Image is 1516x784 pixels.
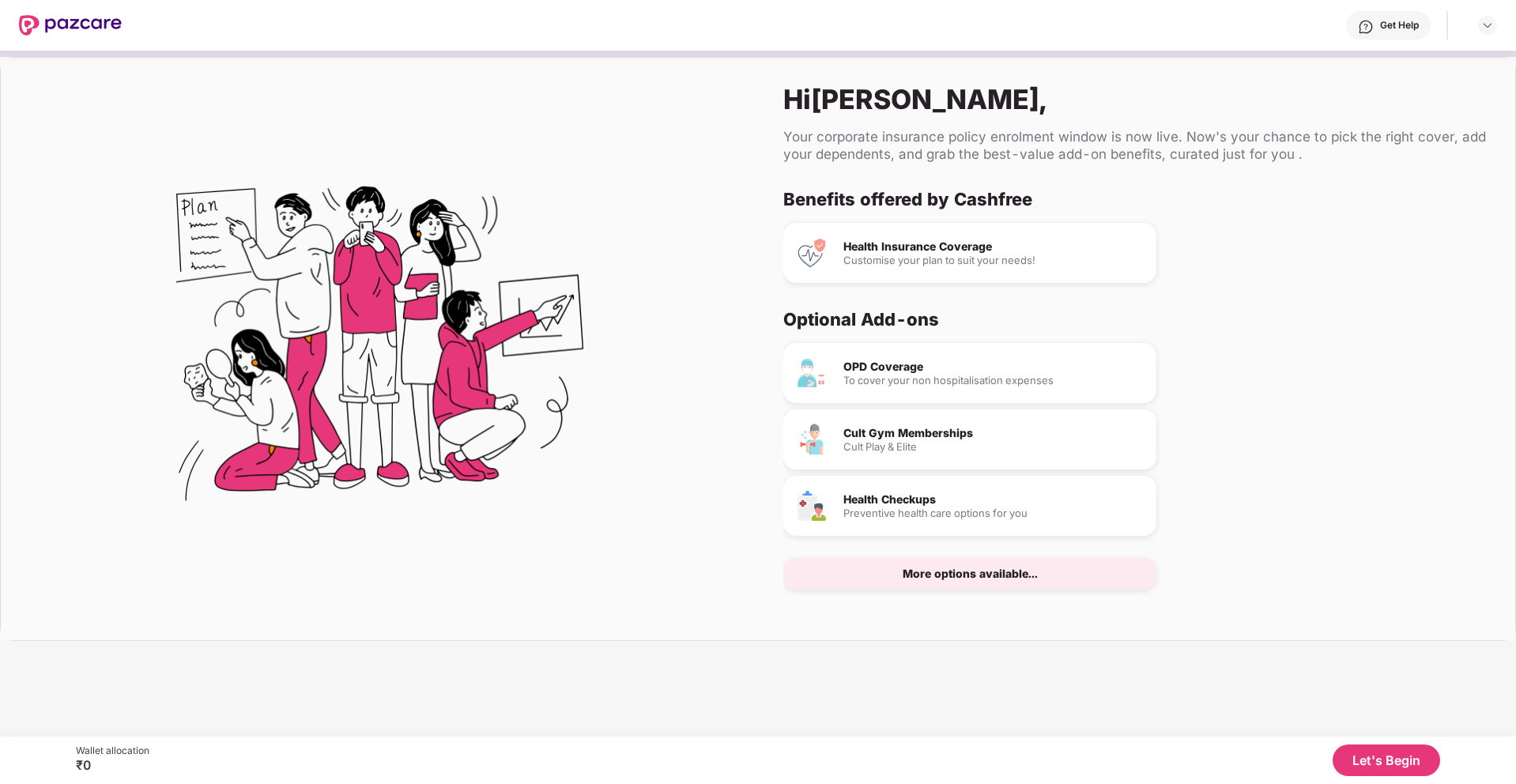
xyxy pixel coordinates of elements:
div: Get Help [1380,19,1419,32]
div: More options available... [903,568,1038,579]
div: Preventive health care options for you [843,508,1144,518]
div: OPD Coverage [843,361,1144,372]
div: ₹0 [76,757,149,773]
div: Customise your plan to suit your needs! [843,255,1144,266]
img: OPD Coverage [796,357,828,389]
img: Health Checkups [796,490,828,522]
div: Hi [PERSON_NAME] , [783,83,1490,115]
img: New Pazcare Logo [19,15,122,36]
div: Cult Play & Elite [843,442,1144,452]
img: Health Insurance Coverage [796,237,828,269]
div: Cult Gym Memberships [843,428,1144,439]
div: To cover your non hospitalisation expenses [843,375,1144,386]
div: Health Insurance Coverage [843,241,1144,252]
img: Cult Gym Memberships [796,424,828,455]
img: Flex Benefits Illustration [176,145,583,552]
img: svg+xml;base64,PHN2ZyBpZD0iRHJvcGRvd24tMzJ4MzIiIHhtbG5zPSJodHRwOi8vd3d3LnczLm9yZy8yMDAwL3N2ZyIgd2... [1481,19,1494,32]
div: Benefits offered by Cashfree [783,188,1477,210]
div: Wallet allocation [76,744,149,757]
div: Optional Add-ons [783,308,1477,330]
div: Your corporate insurance policy enrolment window is now live. Now's your chance to pick the right... [783,128,1490,163]
div: Health Checkups [843,494,1144,505]
img: svg+xml;base64,PHN2ZyBpZD0iSGVscC0zMngzMiIgeG1sbnM9Imh0dHA6Ly93d3cudzMub3JnLzIwMDAvc3ZnIiB3aWR0aD... [1358,19,1374,35]
button: Let's Begin [1333,744,1440,776]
